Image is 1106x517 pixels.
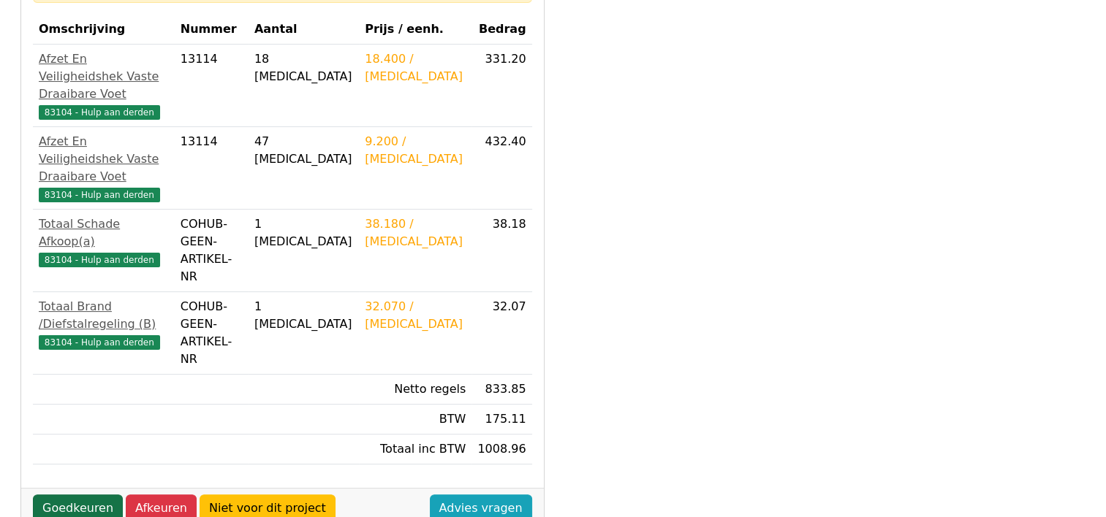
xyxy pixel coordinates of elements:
div: 47 [MEDICAL_DATA] [254,133,353,168]
div: 38.180 / [MEDICAL_DATA] [365,215,466,250]
td: Netto regels [359,375,471,405]
a: Afzet En Veiligheidshek Vaste Draaibare Voet83104 - Hulp aan derden [39,50,169,120]
span: 83104 - Hulp aan derden [39,335,160,350]
td: Totaal inc BTW [359,434,471,464]
td: BTW [359,405,471,434]
div: 1 [MEDICAL_DATA] [254,215,353,250]
td: 38.18 [471,210,531,292]
td: 175.11 [471,405,531,434]
th: Aantal [249,15,359,45]
div: 1 [MEDICAL_DATA] [254,298,353,333]
div: Afzet En Veiligheidshek Vaste Draaibare Voet [39,50,169,103]
div: 18.400 / [MEDICAL_DATA] [365,50,466,85]
th: Prijs / eenh. [359,15,471,45]
div: Totaal Brand /Diefstalregeling (B) [39,298,169,333]
span: 83104 - Hulp aan derden [39,253,160,267]
td: 32.07 [471,292,531,375]
div: 18 [MEDICAL_DATA] [254,50,353,85]
td: 331.20 [471,45,531,127]
td: COHUB-GEEN-ARTIKEL-NR [175,292,249,375]
span: 83104 - Hulp aan derden [39,105,160,120]
td: 833.85 [471,375,531,405]
span: 83104 - Hulp aan derden [39,188,160,202]
a: Afzet En Veiligheidshek Vaste Draaibare Voet83104 - Hulp aan derden [39,133,169,203]
div: Totaal Schade Afkoop(a) [39,215,169,250]
div: 9.200 / [MEDICAL_DATA] [365,133,466,168]
a: Totaal Brand /Diefstalregeling (B)83104 - Hulp aan derden [39,298,169,351]
th: Bedrag [471,15,531,45]
td: COHUB-GEEN-ARTIKEL-NR [175,210,249,292]
a: Totaal Schade Afkoop(a)83104 - Hulp aan derden [39,215,169,268]
th: Nummer [175,15,249,45]
td: 432.40 [471,127,531,210]
div: Afzet En Veiligheidshek Vaste Draaibare Voet [39,133,169,185]
div: 32.070 / [MEDICAL_DATA] [365,298,466,333]
td: 13114 [175,45,249,127]
td: 1008.96 [471,434,531,464]
td: 13114 [175,127,249,210]
th: Omschrijving [33,15,175,45]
